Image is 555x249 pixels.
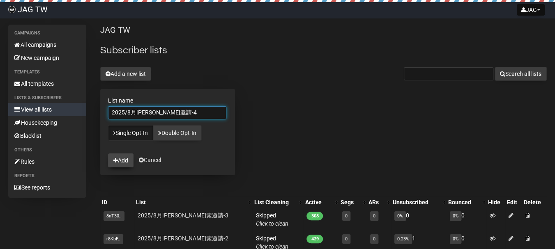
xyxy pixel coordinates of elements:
th: Edit: No sort applied, sorting is disabled [505,196,522,208]
th: Unsubscribed: No sort applied, activate to apply an ascending sort [391,196,447,208]
span: Skipped [256,212,288,227]
a: See reports [8,181,86,194]
div: Bounced [448,198,478,206]
div: ID [102,198,133,206]
div: Edit [507,198,520,206]
a: All campaigns [8,38,86,51]
li: Campaigns [8,28,86,38]
div: List [136,198,244,206]
button: Add [108,153,134,167]
div: Active [305,198,330,206]
a: 2025/8月[PERSON_NAME]素邀請-2 [138,235,228,242]
th: Active: No sort applied, activate to apply an ascending sort [303,196,339,208]
span: 8nT30.. [104,211,124,221]
a: Rules [8,155,86,168]
a: Click to clean [256,220,288,227]
button: JAG [517,4,545,16]
th: Segs: No sort applied, activate to apply an ascending sort [339,196,367,208]
h2: Subscriber lists [100,43,547,58]
button: Add a new list [100,67,151,81]
span: 308 [306,212,323,220]
a: Blacklist [8,129,86,142]
th: Delete: No sort applied, sorting is disabled [522,196,547,208]
img: f736b03d06122ef749440a1ac3283c76 [8,6,16,13]
a: 0 [373,236,375,242]
button: Search all lists [495,67,547,81]
div: ARs [368,198,383,206]
span: 0.23% [394,234,412,244]
label: List name [108,97,227,104]
li: Others [8,145,86,155]
a: Housekeeping [8,116,86,129]
div: List Cleaning [254,198,295,206]
th: List Cleaning: No sort applied, activate to apply an ascending sort [252,196,303,208]
li: Lists & subscribers [8,93,86,103]
a: All templates [8,77,86,90]
div: Segs [341,198,359,206]
input: The name of your new list [108,106,226,119]
p: JAG TW [100,25,547,36]
td: 0 [391,208,447,231]
a: Single Opt-In [108,125,153,141]
th: List: No sort applied, activate to apply an ascending sort [134,196,253,208]
span: 0% [394,211,406,221]
th: Hide: No sort applied, sorting is disabled [486,196,505,208]
a: New campaign [8,51,86,64]
span: 0% [450,234,461,244]
th: ID: No sort applied, sorting is disabled [100,196,134,208]
a: View all lists [8,103,86,116]
a: 0 [345,236,348,242]
div: Hide [488,198,504,206]
span: r8KbF.. [104,234,123,244]
th: Bounced: No sort applied, activate to apply an ascending sort [447,196,486,208]
a: 2025/8月[PERSON_NAME]素邀請-3 [138,212,228,219]
a: Cancel [139,157,161,163]
a: Double Opt-In [153,125,202,141]
li: Templates [8,67,86,77]
div: Unsubscribed [393,198,438,206]
span: 429 [306,235,323,243]
span: 0% [450,211,461,221]
a: 0 [373,213,375,219]
th: ARs: No sort applied, activate to apply an ascending sort [367,196,391,208]
a: 0 [345,213,348,219]
td: 0 [447,208,486,231]
div: Delete [523,198,545,206]
li: Reports [8,171,86,181]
